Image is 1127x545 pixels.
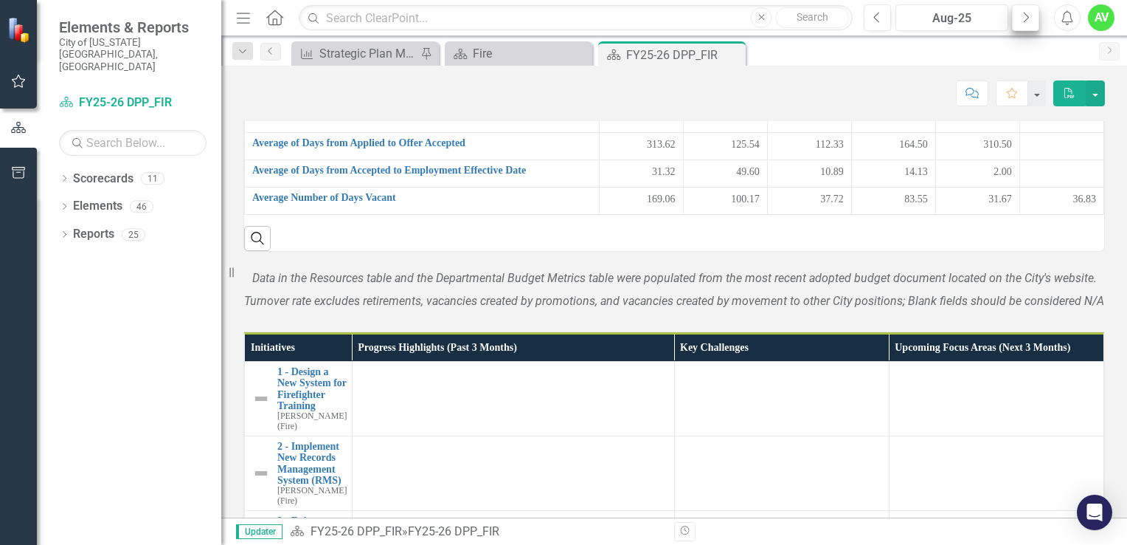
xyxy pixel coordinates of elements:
div: FY25-26 DPP_FIR [626,46,742,64]
span: 310.50 [983,137,1012,152]
span: 10.89 [820,165,844,179]
a: Average Number of Days Vacant [252,192,592,203]
button: Search [775,7,849,28]
div: Fire [473,44,589,63]
td: Double-Click to Edit [851,187,935,214]
td: Double-Click to Edit [352,436,674,510]
td: Double-Click to Edit [1019,160,1103,187]
span: Search [797,11,828,23]
img: Not Defined [252,465,270,482]
span: 313.62 [647,137,676,152]
div: Strategic Plan Measure Overview [319,44,417,63]
div: 46 [130,200,153,213]
td: Double-Click to Edit Right Click for Context Menu [245,436,353,510]
td: Double-Click to Edit [352,361,674,436]
span: 49.60 [736,165,760,179]
span: Elements & Reports [59,18,207,36]
a: Scorecards [73,171,133,188]
td: Double-Click to Edit Right Click for Context Menu [245,187,600,214]
em: Turnover rate excludes retirements, vacancies created by promotions, and vacancies created by mov... [244,294,1104,308]
td: Double-Click to Edit [683,132,767,160]
td: Double-Click to Edit [683,160,767,187]
td: Double-Click to Edit [1019,187,1103,214]
a: Average of Days from Accepted to Employment Effective Date [252,165,592,176]
td: Double-Click to Edit Right Click for Context Menu [245,132,600,160]
td: Double-Click to Edit [767,160,851,187]
td: Double-Click to Edit [889,436,1103,510]
button: Aug-25 [895,4,1008,31]
div: Open Intercom Messenger [1077,495,1112,530]
td: Double-Click to Edit [1019,132,1103,160]
button: AV [1088,4,1114,31]
td: Double-Click to Edit [767,187,851,214]
em: Data in the Resources table and the Departmental Budget Metrics table were populated from the mos... [252,271,1097,285]
a: Average of Days from Applied to Offer Accepted [252,137,592,148]
a: 2 - Implement New Records Management System (RMS) [277,441,347,487]
td: Double-Click to Edit [935,160,1019,187]
td: Double-Click to Edit Right Click for Context Menu [245,361,353,436]
img: Not Defined [252,390,270,408]
span: 37.72 [820,192,844,207]
td: Double-Click to Edit [599,187,683,214]
td: Double-Click to Edit [767,132,851,160]
div: Aug-25 [901,10,1003,27]
td: Double-Click to Edit [599,160,683,187]
span: 31.32 [652,165,676,179]
div: FY25-26 DPP_FIR [408,524,499,538]
span: Updater [236,524,282,539]
small: City of [US_STATE][GEOGRAPHIC_DATA], [GEOGRAPHIC_DATA] [59,36,207,72]
td: Double-Click to Edit [851,160,935,187]
td: Double-Click to Edit [674,361,889,436]
td: Double-Click to Edit [674,436,889,510]
img: ClearPoint Strategy [7,17,33,43]
span: 169.06 [647,192,676,207]
span: 2.00 [994,165,1012,179]
a: 1 - Design a New System for Firefighter Training [277,366,347,412]
span: 100.17 [731,192,760,207]
span: 125.54 [731,137,760,152]
td: Double-Click to Edit [935,187,1019,214]
td: Double-Click to Edit [935,132,1019,160]
small: [PERSON_NAME] (Fire) [277,486,347,505]
a: FY25-26 DPP_FIR [59,95,207,112]
span: 83.55 [904,192,928,207]
td: Double-Click to Edit [683,187,767,214]
td: Double-Click to Edit [889,361,1103,436]
span: 14.13 [904,165,928,179]
small: [PERSON_NAME] (Fire) [277,411,347,431]
div: » [290,524,663,541]
td: Double-Click to Edit Right Click for Context Menu [245,160,600,187]
span: 164.50 [899,137,928,152]
span: 36.83 [1073,192,1097,207]
a: FY25-26 DPP_FIR [311,524,402,538]
a: Elements [73,198,122,215]
a: Reports [73,226,114,243]
input: Search ClearPoint... [299,5,853,31]
div: 25 [122,228,145,241]
span: 112.33 [816,137,844,152]
input: Search Below... [59,130,207,156]
a: Fire [448,44,589,63]
td: Double-Click to Edit [851,132,935,160]
div: 11 [141,172,164,185]
td: Double-Click to Edit [599,132,683,160]
span: 31.67 [988,192,1012,207]
a: Strategic Plan Measure Overview [295,44,417,63]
